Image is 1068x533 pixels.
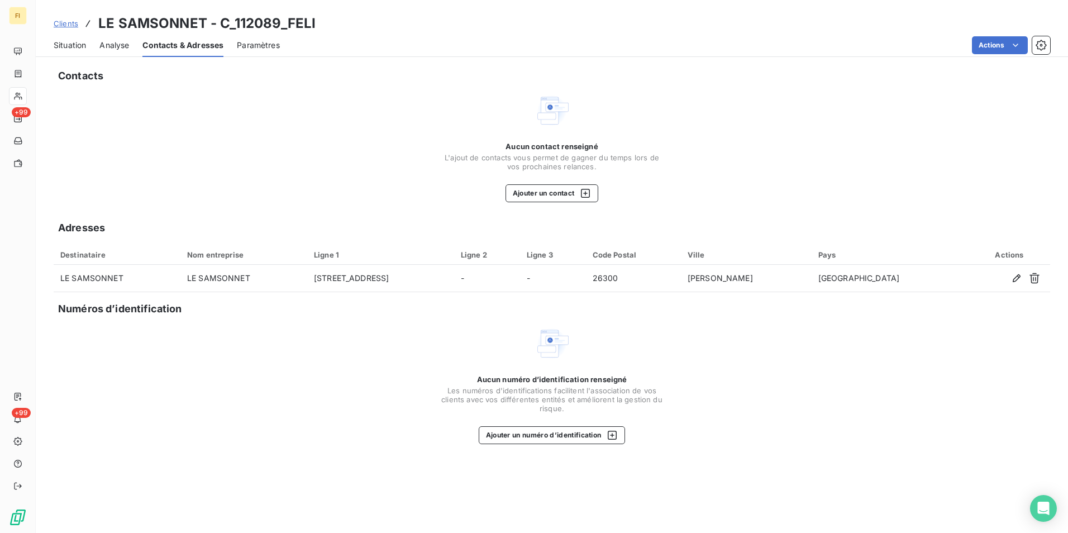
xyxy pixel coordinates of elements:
[975,250,1043,259] div: Actions
[180,265,307,292] td: LE SAMSONNET
[520,265,586,292] td: -
[54,19,78,28] span: Clients
[479,426,626,444] button: Ajouter un numéro d’identification
[58,220,105,236] h5: Adresses
[440,153,664,171] span: L'ajout de contacts vous permet de gagner du temps lors de vos prochaines relances.
[454,265,520,292] td: -
[58,68,103,84] h5: Contacts
[12,107,31,117] span: +99
[586,265,681,292] td: 26300
[688,250,805,259] div: Ville
[440,386,664,413] span: Les numéros d'identifications facilitent l'association de vos clients avec vos différentes entité...
[98,13,316,34] h3: LE SAMSONNET - C_112089_FELI
[9,508,27,526] img: Logo LeanPay
[812,265,969,292] td: [GEOGRAPHIC_DATA]
[506,184,599,202] button: Ajouter un contact
[506,142,598,151] span: Aucun contact renseigné
[681,265,812,292] td: [PERSON_NAME]
[54,40,86,51] span: Situation
[534,326,570,361] img: Empty state
[142,40,223,51] span: Contacts & Adresses
[99,40,129,51] span: Analyse
[12,408,31,418] span: +99
[9,7,27,25] div: FI
[534,93,570,129] img: Empty state
[972,36,1028,54] button: Actions
[237,40,280,51] span: Paramètres
[314,250,447,259] div: Ligne 1
[818,250,962,259] div: Pays
[54,18,78,29] a: Clients
[477,375,627,384] span: Aucun numéro d’identification renseigné
[58,301,182,317] h5: Numéros d’identification
[307,265,454,292] td: [STREET_ADDRESS]
[461,250,513,259] div: Ligne 2
[54,265,180,292] td: LE SAMSONNET
[60,250,174,259] div: Destinataire
[527,250,579,259] div: Ligne 3
[187,250,301,259] div: Nom entreprise
[1030,495,1057,522] div: Open Intercom Messenger
[593,250,674,259] div: Code Postal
